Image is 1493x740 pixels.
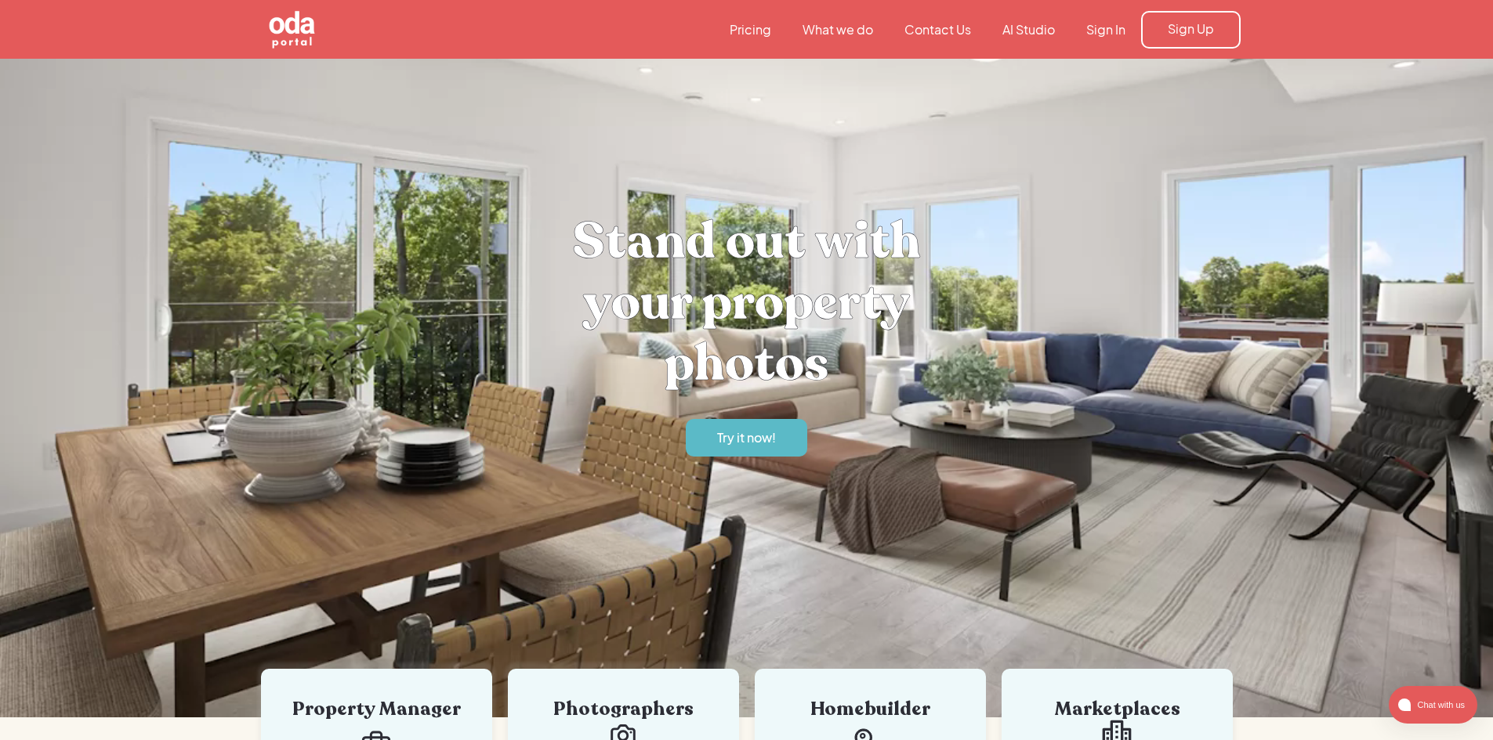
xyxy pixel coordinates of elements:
a: AI Studio [987,21,1071,38]
a: What we do [787,21,889,38]
div: Marketplaces [1025,700,1209,719]
a: Pricing [714,21,787,38]
div: Homebuilder [778,700,962,719]
a: home [253,9,402,50]
div: Sign Up [1168,20,1214,38]
div: Photographers [531,700,716,719]
div: Property Manager [284,700,469,719]
h1: Stand out with your property photos [512,211,982,394]
a: Sign Up [1141,11,1241,49]
a: Contact Us [889,21,987,38]
a: Sign In [1071,21,1141,38]
a: Try it now! [686,419,807,457]
span: Chat with us [1411,696,1468,713]
button: atlas-launcher [1389,686,1477,724]
div: Try it now! [717,429,776,446]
